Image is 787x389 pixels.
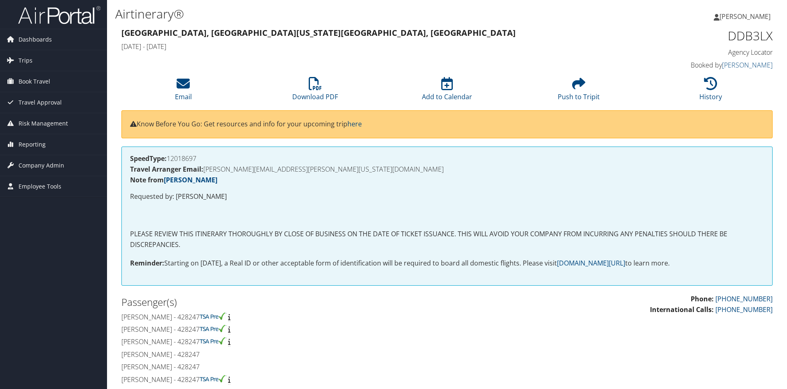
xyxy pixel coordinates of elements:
p: Starting on [DATE], a Real ID or other acceptable form of identification will be required to boar... [130,258,764,269]
p: Know Before You Go: Get resources and info for your upcoming trip [130,119,764,130]
a: [PERSON_NAME] [164,175,217,184]
h4: [PERSON_NAME] - 428247 [121,325,441,334]
a: Push to Tripit [558,82,600,101]
p: PLEASE REVIEW THIS ITINERARY THOROUGHLY BY CLOSE OF BUSINESS ON THE DATE OF TICKET ISSUANCE. THIS... [130,229,764,250]
span: [PERSON_NAME] [719,12,771,21]
h4: [PERSON_NAME] - 428247 [121,337,441,346]
img: tsa-precheck.png [200,375,226,382]
span: Risk Management [19,113,68,134]
h1: DDB3LX [619,27,773,44]
strong: Note from [130,175,217,184]
a: [PHONE_NUMBER] [715,294,773,303]
span: Travel Approval [19,92,62,113]
span: Book Travel [19,71,50,92]
a: Email [175,82,192,101]
strong: Travel Arranger Email: [130,165,203,174]
strong: SpeedType: [130,154,167,163]
p: Requested by: [PERSON_NAME] [130,191,764,202]
span: Trips [19,50,33,71]
h4: [DATE] - [DATE] [121,42,607,51]
img: tsa-precheck.png [200,312,226,320]
h4: [PERSON_NAME] - 428247 [121,312,441,321]
a: here [347,119,362,128]
h2: Passenger(s) [121,295,441,309]
a: Download PDF [292,82,338,101]
h4: [PERSON_NAME] - 428247 [121,375,441,384]
h4: Booked by [619,61,773,70]
span: Reporting [19,134,46,155]
strong: International Calls: [650,305,714,314]
h4: Agency Locator [619,48,773,57]
a: [PERSON_NAME] [722,61,773,70]
h4: [PERSON_NAME] - 428247 [121,362,441,371]
h4: 12018697 [130,155,764,162]
a: [PHONE_NUMBER] [715,305,773,314]
h4: [PERSON_NAME][EMAIL_ADDRESS][PERSON_NAME][US_STATE][DOMAIN_NAME] [130,166,764,172]
img: tsa-precheck.png [200,337,226,345]
a: [PERSON_NAME] [714,4,779,29]
img: tsa-precheck.png [200,325,226,332]
span: Dashboards [19,29,52,50]
a: History [699,82,722,101]
h4: [PERSON_NAME] - 428247 [121,350,441,359]
span: Employee Tools [19,176,61,197]
img: airportal-logo.png [18,5,100,25]
span: Company Admin [19,155,64,176]
strong: Phone: [691,294,714,303]
h1: Airtinerary® [115,5,558,23]
a: [DOMAIN_NAME][URL] [557,259,625,268]
a: Add to Calendar [422,82,472,101]
strong: Reminder: [130,259,164,268]
strong: [GEOGRAPHIC_DATA], [GEOGRAPHIC_DATA] [US_STATE][GEOGRAPHIC_DATA], [GEOGRAPHIC_DATA] [121,27,516,38]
